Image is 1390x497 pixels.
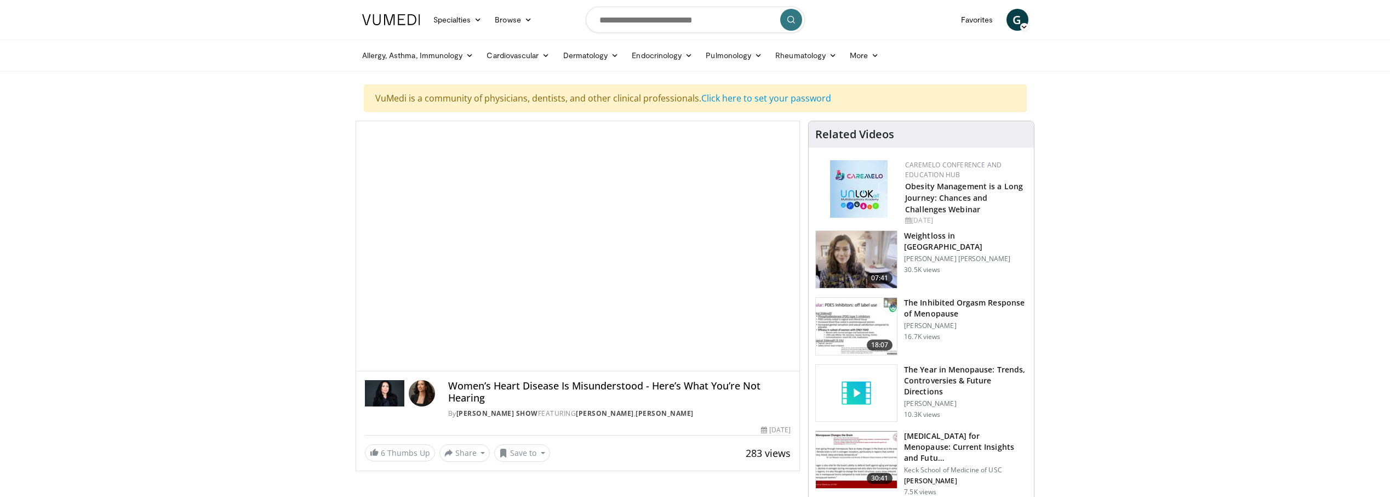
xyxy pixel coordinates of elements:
[699,44,769,66] a: Pulmonology
[448,409,791,419] div: By FEATURING ,
[488,9,539,31] a: Browse
[904,399,1027,408] p: [PERSON_NAME]
[815,230,1027,289] a: 07:41 Weightloss in [GEOGRAPHIC_DATA] [PERSON_NAME] [PERSON_NAME] 30.5K views
[904,364,1027,397] h3: The Year in Menopause: Trends, Controversies & Future Directions
[815,128,894,141] h4: Related Videos
[816,298,897,355] img: 283c0f17-5e2d-42ba-a87c-168d447cdba4.150x105_q85_crop-smart_upscale.jpg
[816,365,897,422] img: video_placeholder_short.svg
[905,181,1023,214] a: Obesity Management is a Long Journey: Chances and Challenges Webinar
[364,84,1027,112] div: VuMedi is a community of physicians, dentists, and other clinical professionals.
[904,488,936,496] p: 7.5K views
[362,14,420,25] img: VuMedi Logo
[761,425,791,435] div: [DATE]
[746,447,791,460] span: 283 views
[586,7,805,33] input: Search topics, interventions
[816,431,897,488] img: 47271b8a-94f4-49c8-b914-2a3d3af03a9e.150x105_q85_crop-smart_upscale.jpg
[904,230,1027,252] h3: Weightloss in [GEOGRAPHIC_DATA]
[480,44,556,66] a: Cardiovascular
[427,9,489,31] a: Specialties
[904,431,1027,464] h3: [MEDICAL_DATA] for Menopause: Current Insights and Futu…
[439,444,490,462] button: Share
[830,160,888,218] img: 45df64a9-a6de-482c-8a90-ada250f7980c.png.150x105_q85_autocrop_double_scale_upscale_version-0.2.jpg
[381,448,385,458] span: 6
[365,380,404,406] img: Dr. Gabrielle Lyon Show
[905,216,1025,225] div: [DATE]
[867,473,893,484] span: 30:41
[904,477,1027,485] p: [PERSON_NAME]
[636,409,694,418] a: [PERSON_NAME]
[843,44,885,66] a: More
[625,44,699,66] a: Endocrinology
[815,431,1027,496] a: 30:41 [MEDICAL_DATA] for Menopause: Current Insights and Futu… Keck School of Medicine of USC [PE...
[448,380,791,404] h4: Women’s Heart Disease Is Misunderstood - Here’s What You’re Not Hearing
[494,444,550,462] button: Save to
[576,409,634,418] a: [PERSON_NAME]
[904,332,940,341] p: 16.7K views
[867,273,893,284] span: 07:41
[356,121,800,371] video-js: Video Player
[905,160,1002,179] a: CaReMeLO Conference and Education Hub
[816,231,897,288] img: 9983fed1-7565-45be-8934-aef1103ce6e2.150x105_q85_crop-smart_upscale.jpg
[815,297,1027,355] a: 18:07 The Inhibited Orgasm Response of Menopause [PERSON_NAME] 16.7K views
[815,364,1027,422] a: The Year in Menopause: Trends, Controversies & Future Directions [PERSON_NAME] 10.3K views
[456,409,538,418] a: [PERSON_NAME] Show
[557,44,626,66] a: Dermatology
[904,297,1027,319] h3: The Inhibited Orgasm Response of Menopause
[769,44,843,66] a: Rheumatology
[904,321,1027,330] p: [PERSON_NAME]
[904,466,1027,475] p: Keck School of Medicine of USC
[904,410,940,419] p: 10.3K views
[867,340,893,351] span: 18:07
[701,92,831,104] a: Click here to set your password
[356,44,481,66] a: Allergy, Asthma, Immunology
[954,9,1000,31] a: Favorites
[409,380,435,406] img: Avatar
[1006,9,1028,31] a: G
[365,444,435,461] a: 6 Thumbs Up
[904,266,940,274] p: 30.5K views
[904,255,1027,263] p: [PERSON_NAME] [PERSON_NAME]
